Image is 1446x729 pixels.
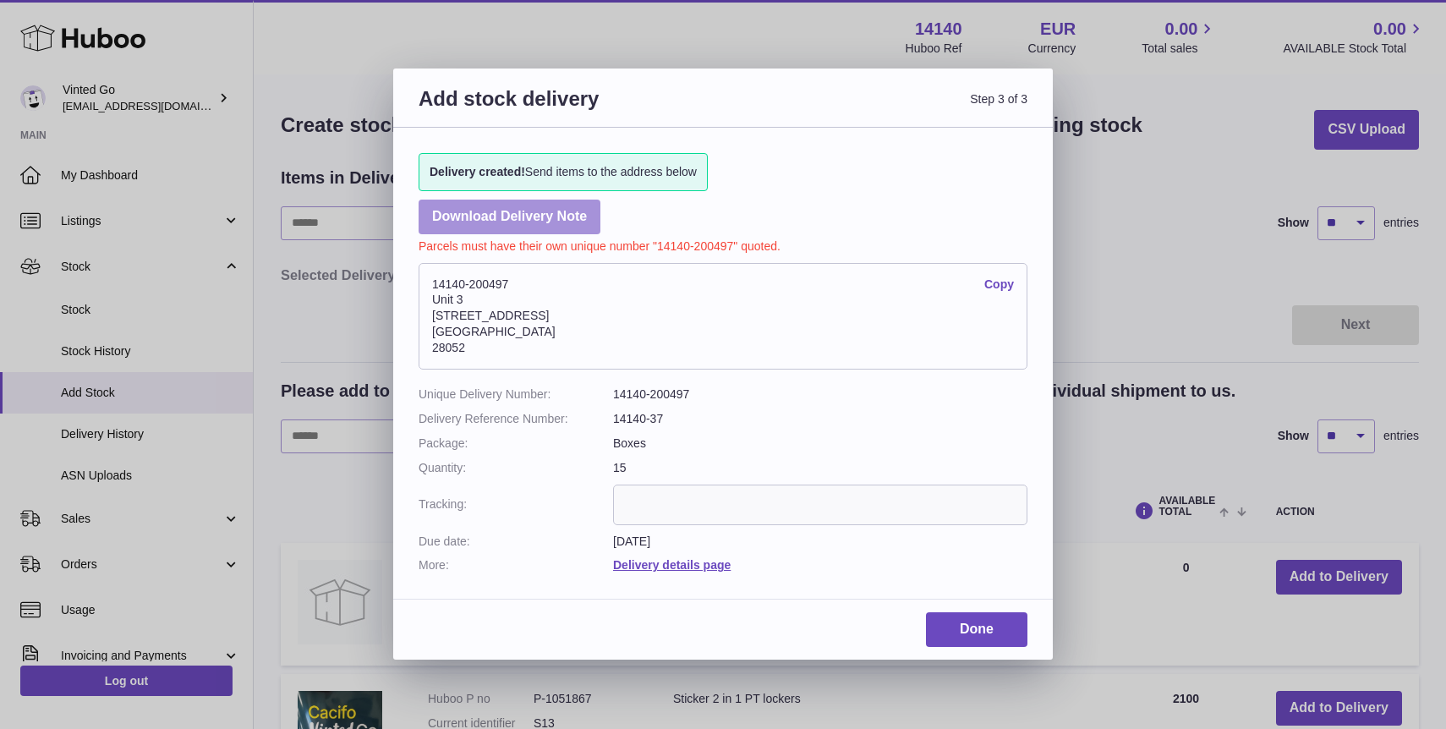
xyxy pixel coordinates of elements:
h3: Add stock delivery [419,85,723,132]
span: Step 3 of 3 [723,85,1027,132]
dt: More: [419,557,613,573]
dd: 14140-37 [613,411,1027,427]
dt: Quantity: [419,460,613,476]
span: Send items to the address below [430,164,697,180]
dt: Package: [419,436,613,452]
dd: Boxes [613,436,1027,452]
dt: Tracking: [419,485,613,525]
a: Delivery details page [613,558,731,572]
a: Download Delivery Note [419,200,600,234]
dt: Delivery Reference Number: [419,411,613,427]
dt: Unique Delivery Number: [419,386,613,403]
dd: 14140-200497 [613,386,1027,403]
a: Done [926,612,1027,647]
strong: Delivery created! [430,165,525,178]
dt: Due date: [419,534,613,550]
dd: 15 [613,460,1027,476]
address: 14140-200497 Unit 3 [STREET_ADDRESS] [GEOGRAPHIC_DATA] 28052 [419,263,1027,370]
p: Parcels must have their own unique number "14140-200497" quoted. [419,234,1027,255]
dd: [DATE] [613,534,1027,550]
a: Copy [984,277,1014,293]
